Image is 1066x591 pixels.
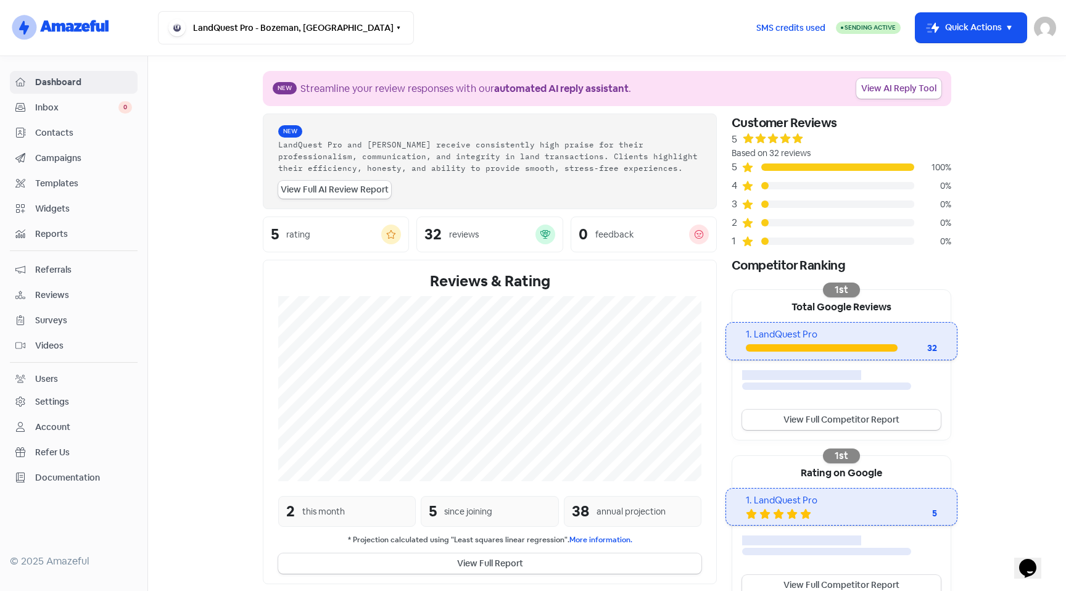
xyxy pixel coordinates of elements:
[10,441,138,464] a: Refer Us
[914,180,951,192] div: 0%
[10,309,138,332] a: Surveys
[278,270,701,292] div: Reviews & Rating
[10,258,138,281] a: Referrals
[10,172,138,195] a: Templates
[914,161,951,174] div: 100%
[10,122,138,144] a: Contacts
[732,234,742,249] div: 1
[572,500,589,523] div: 38
[1014,542,1054,579] iframe: chat widget
[732,197,742,212] div: 3
[35,126,132,139] span: Contacts
[416,217,563,252] a: 32reviews
[746,328,936,342] div: 1. LandQuest Pro
[35,421,70,434] div: Account
[263,217,409,252] a: 5rating
[732,178,742,193] div: 4
[35,289,132,302] span: Reviews
[10,391,138,413] a: Settings
[278,534,701,546] small: * Projection calculated using "Least squares linear regression".
[732,215,742,230] div: 2
[35,101,118,114] span: Inbox
[35,339,132,352] span: Videos
[278,125,302,138] span: New
[823,448,860,463] div: 1st
[914,198,951,211] div: 0%
[10,197,138,220] a: Widgets
[10,466,138,489] a: Documentation
[35,263,132,276] span: Referrals
[10,284,138,307] a: Reviews
[597,505,666,518] div: annual projection
[10,223,138,246] a: Reports
[35,228,132,241] span: Reports
[732,114,951,132] div: Customer Reviews
[732,160,742,175] div: 5
[1034,17,1056,39] img: User
[35,446,132,459] span: Refer Us
[158,11,414,44] button: LandQuest Pro - Bozeman, [GEOGRAPHIC_DATA]
[732,132,737,147] div: 5
[302,505,345,518] div: this month
[10,334,138,357] a: Videos
[732,256,951,275] div: Competitor Ranking
[915,13,1027,43] button: Quick Actions
[845,23,896,31] span: Sending Active
[898,342,937,355] div: 32
[914,217,951,229] div: 0%
[888,507,937,520] div: 5
[569,535,632,545] a: More information.
[494,82,629,95] b: automated AI reply assistant
[271,227,279,242] div: 5
[286,228,310,241] div: rating
[732,456,951,488] div: Rating on Google
[914,235,951,248] div: 0%
[35,152,132,165] span: Campaigns
[836,20,901,35] a: Sending Active
[732,290,951,322] div: Total Google Reviews
[286,500,295,523] div: 2
[429,500,437,523] div: 5
[278,553,701,574] button: View Full Report
[732,147,951,160] div: Based on 32 reviews
[35,471,132,484] span: Documentation
[278,139,701,173] div: LandQuest Pro and [PERSON_NAME] receive consistently high praise for their professionalism, commu...
[10,71,138,94] a: Dashboard
[35,314,132,327] span: Surveys
[823,283,860,297] div: 1st
[35,76,132,89] span: Dashboard
[579,227,588,242] div: 0
[300,81,631,96] div: Streamline your review responses with our .
[35,202,132,215] span: Widgets
[10,368,138,391] a: Users
[35,395,69,408] div: Settings
[595,228,634,241] div: feedback
[571,217,717,252] a: 0feedback
[273,82,297,94] span: New
[424,227,442,242] div: 32
[278,181,391,199] a: View Full AI Review Report
[35,177,132,190] span: Templates
[444,505,492,518] div: since joining
[742,410,941,430] a: View Full Competitor Report
[35,373,58,386] div: Users
[756,22,825,35] span: SMS credits used
[10,416,138,439] a: Account
[10,554,138,569] div: © 2025 Amazeful
[10,147,138,170] a: Campaigns
[746,20,836,33] a: SMS credits used
[118,101,132,114] span: 0
[449,228,479,241] div: reviews
[856,78,941,99] a: View AI Reply Tool
[746,494,936,508] div: 1. LandQuest Pro
[10,96,138,119] a: Inbox 0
